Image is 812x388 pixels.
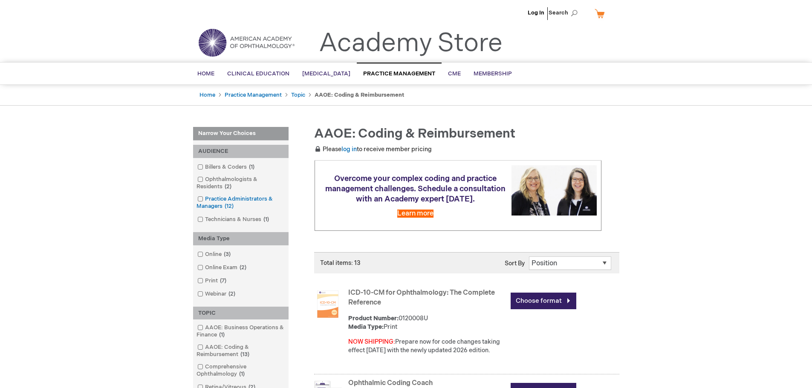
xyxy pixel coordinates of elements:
span: Please to receive member pricing [314,146,432,153]
a: Choose format [511,293,576,309]
span: Clinical Education [227,70,289,77]
span: Membership [474,70,512,77]
img: ICD-10-CM for Ophthalmology: The Complete Reference [314,290,341,318]
span: 3 [222,251,233,258]
a: Ophthalmic Coding Coach [348,379,433,387]
a: Practice Management [225,92,282,98]
a: AAOE: Coding & Reimbursement13 [195,343,286,359]
a: Ophthalmologists & Residents2 [195,175,286,191]
span: Overcome your complex coding and practice management challenges. Schedule a consultation with an ... [325,174,506,204]
span: Total items: 13 [320,259,361,267]
a: log in [341,146,357,153]
a: AAOE: Business Operations & Finance1 [195,324,286,339]
span: 1 [217,331,227,338]
div: AUDIENCE [193,145,289,158]
strong: AAOE: Coding & Reimbursement [315,92,404,98]
span: Search [549,4,581,21]
div: 0120008U Print [348,314,506,331]
a: Print7 [195,277,230,285]
a: Home [199,92,215,98]
span: Practice Management [363,70,435,77]
span: 1 [237,371,247,377]
strong: Media Type: [348,323,384,331]
img: Schedule a consultation with an Academy expert today [511,165,597,215]
span: 7 [218,277,228,284]
div: TOPIC [193,307,289,320]
span: 13 [238,351,251,358]
span: 1 [247,164,257,170]
a: Topic [291,92,305,98]
span: AAOE: Coding & Reimbursement [314,126,515,141]
strong: Product Number: [348,315,399,322]
font: NOW SHIPPING: [348,338,395,345]
a: Practice Administrators & Managers12 [195,195,286,210]
label: Sort By [505,260,525,267]
div: Media Type [193,232,289,245]
a: Academy Store [319,28,503,59]
span: 12 [223,203,236,210]
a: Online3 [195,250,234,259]
span: [MEDICAL_DATA] [302,70,350,77]
a: Webinar2 [195,290,239,298]
a: Online Exam2 [195,264,250,272]
span: 2 [223,183,234,190]
a: Comprehensive Ophthalmology1 [195,363,286,378]
span: 2 [237,264,249,271]
a: Billers & Coders1 [195,163,258,171]
div: Prepare now for code changes taking effect [DATE] with the newly updated 2026 edition. [348,338,506,355]
span: 2 [226,290,237,297]
a: Learn more [397,210,433,218]
span: 1 [261,216,271,223]
a: Log In [528,9,544,16]
a: Technicians & Nurses1 [195,216,272,224]
span: Home [197,70,214,77]
a: ICD-10-CM for Ophthalmology: The Complete Reference [348,289,495,307]
span: CME [448,70,461,77]
strong: Narrow Your Choices [193,127,289,141]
